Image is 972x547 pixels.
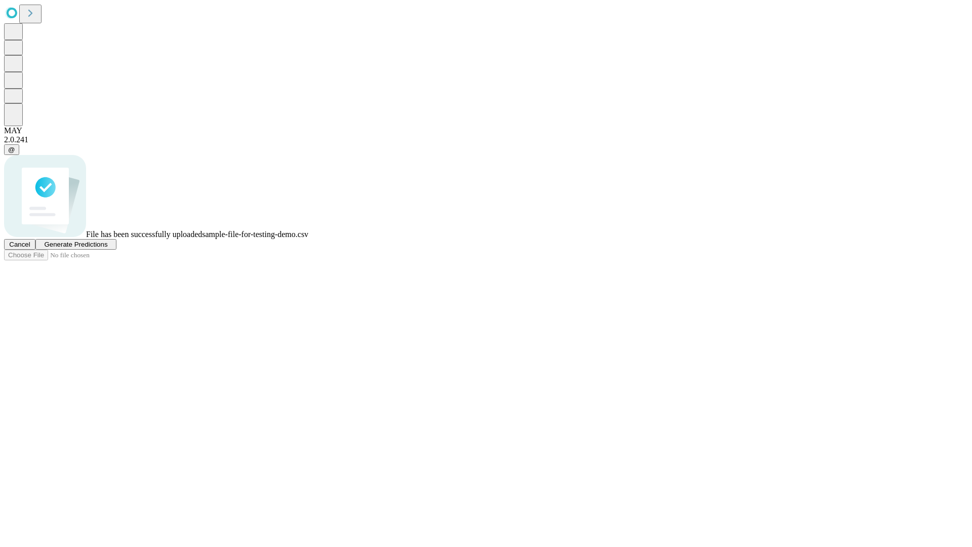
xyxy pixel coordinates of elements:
span: sample-file-for-testing-demo.csv [202,230,308,239]
span: Generate Predictions [44,241,107,248]
div: 2.0.241 [4,135,968,144]
button: @ [4,144,19,155]
span: @ [8,146,15,153]
button: Generate Predictions [35,239,116,250]
span: File has been successfully uploaded [86,230,202,239]
div: MAY [4,126,968,135]
button: Cancel [4,239,35,250]
span: Cancel [9,241,30,248]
